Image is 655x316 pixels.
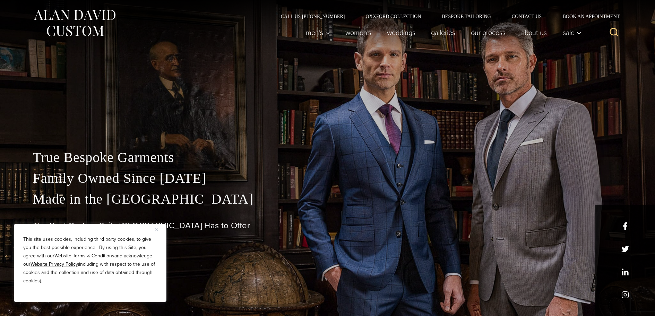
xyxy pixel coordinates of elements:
[606,24,622,41] button: View Search Form
[563,29,581,36] span: Sale
[31,261,78,268] a: Website Privacy Policy
[33,221,622,231] h1: The Best Custom Suits [GEOGRAPHIC_DATA] Has to Offer
[270,14,622,19] nav: Secondary Navigation
[33,147,622,210] p: True Bespoke Garments Family Owned Since [DATE] Made in the [GEOGRAPHIC_DATA]
[33,8,116,39] img: Alan David Custom
[379,26,423,40] a: weddings
[501,14,552,19] a: Contact Us
[270,14,355,19] a: Call Us [PHONE_NUMBER]
[431,14,501,19] a: Bespoke Tailoring
[463,26,514,40] a: Our Process
[514,26,555,40] a: About Us
[298,26,585,40] nav: Primary Navigation
[155,228,158,231] img: Close
[54,252,114,259] a: Website Terms & Conditions
[23,235,157,285] p: This site uses cookies, including third party cookies, to give you the best possible experience. ...
[338,26,379,40] a: Women’s
[552,14,622,19] a: Book an Appointment
[306,29,330,36] span: Men’s
[355,14,431,19] a: Oxxford Collection
[423,26,463,40] a: Galleries
[155,225,163,234] button: Close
